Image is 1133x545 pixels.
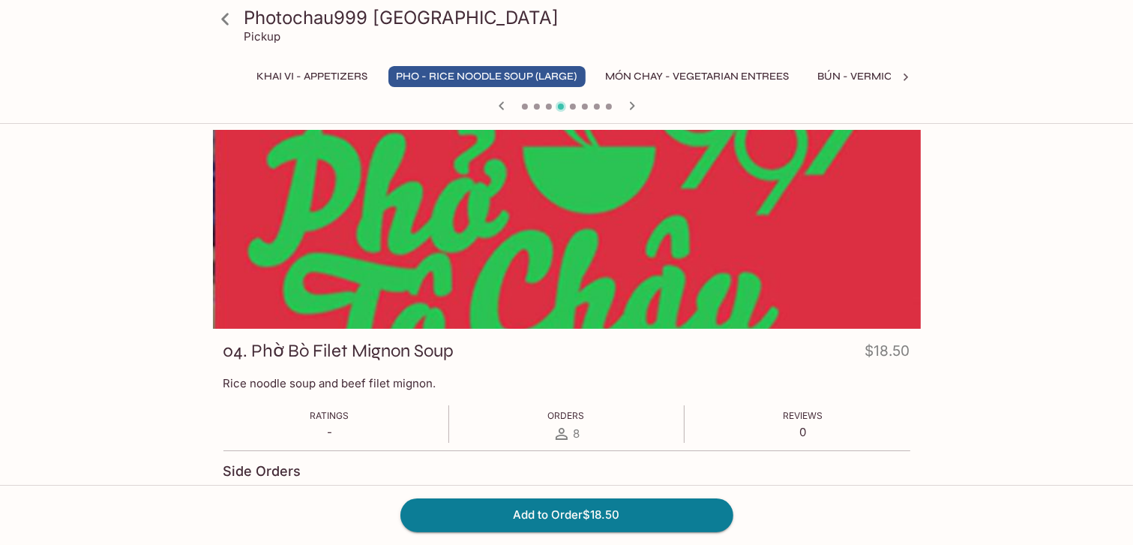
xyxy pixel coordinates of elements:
span: Orders [548,410,585,421]
p: Pickup [244,29,281,44]
button: Khai Vi - Appetizers [249,66,376,87]
span: 8 [574,426,580,441]
h4: $18.50 [865,339,910,369]
h4: Side Orders [223,463,301,480]
button: Add to Order$18.50 [400,498,733,531]
span: Reviews [784,410,823,421]
button: BÚN - Vermicelli Noodles [810,66,976,87]
h3: 04. Phờ Bò Filet Mignon Soup [223,339,454,363]
h3: Photochau999 [GEOGRAPHIC_DATA] [244,6,915,29]
p: - [310,425,349,439]
button: Pho - Rice Noodle Soup (Large) [388,66,586,87]
div: 04. Phờ Bò Filet Mignon Soup [213,130,921,329]
button: MÓN CHAY - Vegetarian Entrees [598,66,798,87]
span: Ratings [310,410,349,421]
p: Rice noodle soup and beef filet mignon. [223,376,910,390]
p: 0 [784,425,823,439]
